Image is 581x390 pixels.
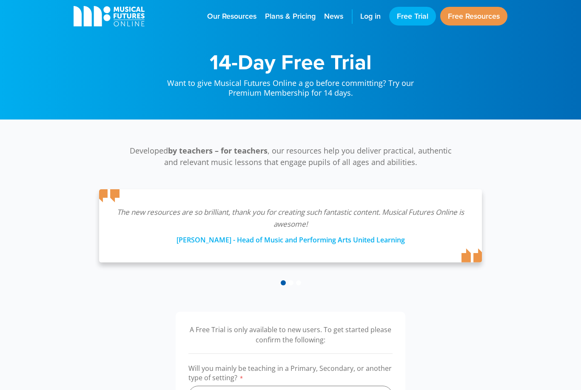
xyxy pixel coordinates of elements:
span: Plans & Pricing [265,11,316,22]
a: Free Resources [440,7,507,26]
p: Developed , our resources help you deliver practical, authentic and relevant music lessons that e... [125,145,456,168]
a: Free Trial [389,7,436,26]
h1: 14-Day Free Trial [159,51,422,72]
span: Log in [360,11,381,22]
p: A Free Trial is only available to new users. To get started please confirm the following: [188,325,393,345]
strong: by teachers – for teachers [168,145,268,156]
p: The new resources are so brilliant, thank you for creating such fantastic content. Musical Future... [116,206,465,230]
div: [PERSON_NAME] - Head of Music and Performing Arts United Learning [116,230,465,245]
p: Want to give Musical Futures Online a go before committing? Try our Premium Membership for 14 days. [159,72,422,98]
span: Our Resources [207,11,256,22]
label: Will you mainly be teaching in a Primary, Secondary, or another type of setting? [188,364,393,386]
span: News [324,11,343,22]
